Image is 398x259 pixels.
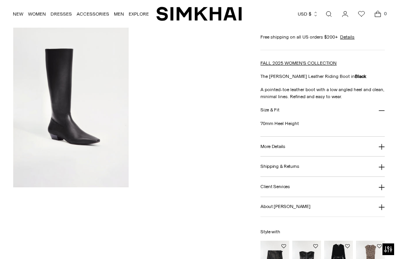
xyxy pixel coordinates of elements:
[156,6,242,21] a: SIMKHAI
[260,60,337,66] a: FALL 2025 WOMEN'S COLLECTION
[260,229,385,234] h6: Style with
[260,197,385,217] button: About [PERSON_NAME]
[260,107,279,113] h3: Size & Fit
[260,144,285,149] h3: More Details
[260,137,385,157] button: More Details
[260,73,385,80] p: The [PERSON_NAME] Leather Riding Boot in
[114,5,124,23] a: MEN
[77,5,109,23] a: ACCESSORIES
[321,6,337,22] a: Open search modal
[298,5,318,23] button: USD $
[260,100,385,120] button: Size & Fit
[345,244,350,248] button: Add to Wishlist
[337,6,353,22] a: Go to the account page
[13,14,129,187] img: Lowen Leather Riding Boot
[260,157,385,176] button: Shipping & Returns
[51,5,72,23] a: DRESSES
[370,6,386,22] a: Open cart modal
[340,33,354,41] a: Details
[129,5,149,23] a: EXPLORE
[260,33,385,41] div: Free shipping on all US orders $200+
[313,244,318,248] button: Add to Wishlist
[28,5,46,23] a: WOMEN
[260,204,310,209] h3: About [PERSON_NAME]
[6,229,78,253] iframe: Sign Up via Text for Offers
[260,120,385,127] p: 70mm Heel Height
[260,177,385,197] button: Client Services
[382,10,389,17] span: 0
[281,244,286,248] button: Add to Wishlist
[355,74,366,79] strong: Black
[13,5,23,23] a: NEW
[260,184,290,189] h3: Client Services
[354,6,369,22] a: Wishlist
[260,164,299,169] h3: Shipping & Returns
[377,244,382,248] button: Add to Wishlist
[260,86,385,100] p: A pointed-toe leather boot with a low angled heel and clean, minimal lines. Refined and easy to w...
